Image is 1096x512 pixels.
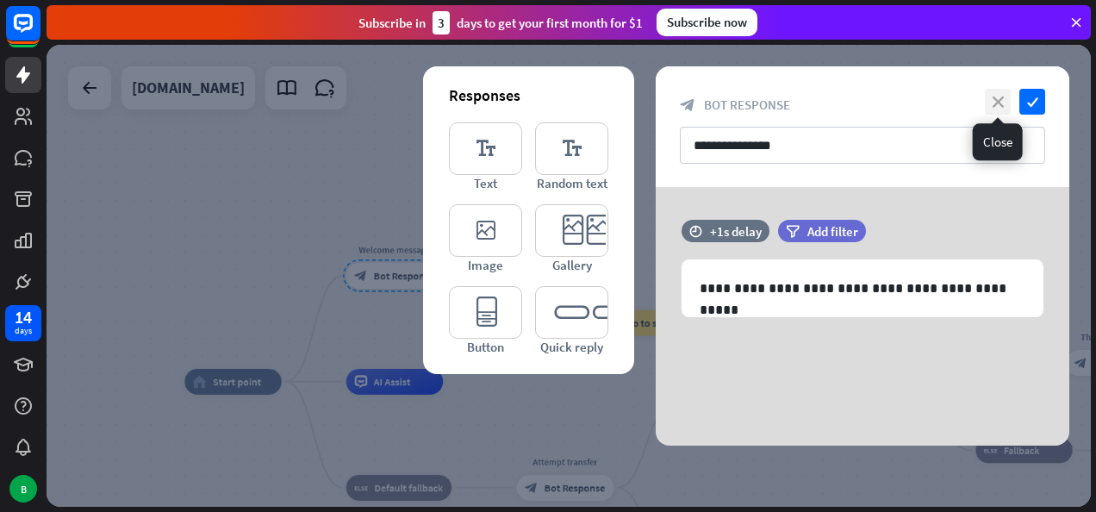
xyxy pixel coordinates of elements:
[807,223,858,240] span: Add filter
[689,225,702,237] i: time
[5,305,41,341] a: 14 days
[15,325,32,337] div: days
[9,475,37,503] div: B
[786,225,800,238] i: filter
[704,97,790,113] span: Bot Response
[657,9,757,36] div: Subscribe now
[15,309,32,325] div: 14
[985,89,1011,115] i: close
[433,11,450,34] div: 3
[710,223,762,240] div: +1s delay
[14,7,65,59] button: Open LiveChat chat widget
[1019,89,1045,115] i: check
[358,11,643,34] div: Subscribe in days to get your first month for $1
[680,97,695,113] i: block_bot_response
